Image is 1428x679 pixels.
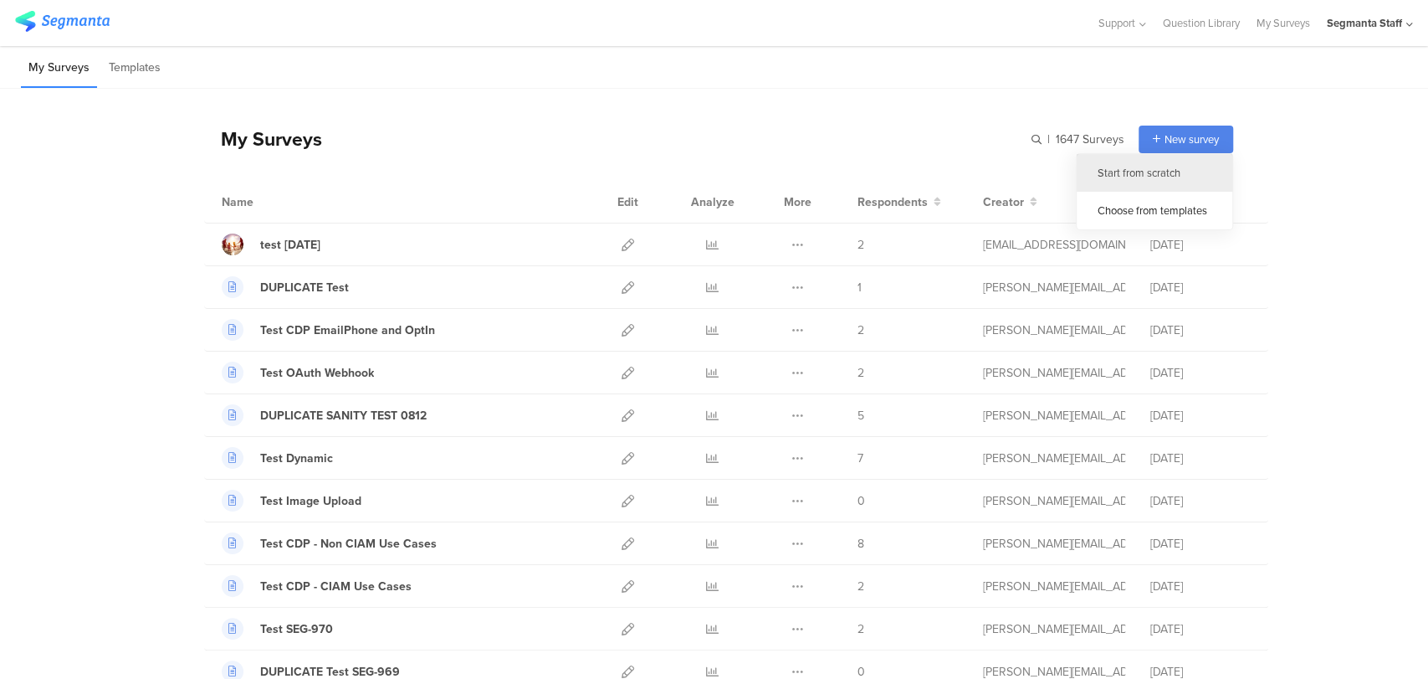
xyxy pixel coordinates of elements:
div: Test CDP - CIAM Use Cases [260,578,412,595]
div: DUPLICATE SANITY TEST 0812 [260,407,427,424]
span: 8 [857,535,864,553]
span: 1 [857,279,862,296]
button: Creator [983,193,1037,211]
span: 2 [857,620,864,638]
div: [DATE] [1150,578,1251,595]
div: Test CDP - Non CIAM Use Cases [260,535,437,553]
button: Respondents [857,193,941,211]
div: riel@segmanta.com [983,279,1125,296]
div: Edit [610,181,646,223]
span: New survey [1164,131,1219,147]
div: riel@segmanta.com [983,364,1125,382]
div: channelle@segmanta.com [983,236,1125,254]
a: Test CDP - CIAM Use Cases [222,575,412,597]
div: Test CDP EmailPhone and OptIn [260,321,435,339]
div: raymund@segmanta.com [983,492,1125,510]
div: raymund@segmanta.com [983,578,1125,595]
span: 0 [857,492,865,510]
a: test [DATE] [222,234,320,255]
div: Test Dynamic [260,450,333,467]
span: | [1045,131,1052,148]
a: Test CDP - Non CIAM Use Cases [222,532,437,554]
span: 2 [857,364,864,382]
a: Test CDP EmailPhone and OptIn [222,319,435,341]
div: raymund@segmanta.com [983,407,1125,424]
div: My Surveys [204,125,322,153]
img: segmanta logo [15,11,110,32]
div: DUPLICATE Test [260,279,349,296]
div: Choose from templates [1077,192,1232,229]
span: 1647 Surveys [1056,131,1124,148]
div: Analyze [688,181,738,223]
div: Segmanta Staff [1327,15,1402,31]
span: 5 [857,407,864,424]
span: Creator [983,193,1024,211]
div: [DATE] [1150,279,1251,296]
a: DUPLICATE SANITY TEST 0812 [222,404,427,426]
div: [DATE] [1150,620,1251,638]
div: Test Image Upload [260,492,361,510]
span: 2 [857,236,864,254]
div: Name [222,193,322,211]
span: Respondents [857,193,928,211]
div: Test OAuth Webhook [260,364,374,382]
div: [DATE] [1150,321,1251,339]
a: Test OAuth Webhook [222,362,374,383]
span: Support [1098,15,1135,31]
div: [DATE] [1150,450,1251,467]
a: DUPLICATE Test [222,276,349,298]
span: 2 [857,321,864,339]
div: riel@segmanta.com [983,321,1125,339]
div: test 9.10.25 [260,236,320,254]
span: 7 [857,450,863,467]
div: Test SEG-970 [260,620,333,638]
div: More [780,181,816,223]
div: [DATE] [1150,535,1251,553]
div: [DATE] [1150,364,1251,382]
div: [DATE] [1150,407,1251,424]
a: Test SEG-970 [222,618,333,640]
span: 2 [857,578,864,595]
div: raymund@segmanta.com [983,535,1125,553]
li: My Surveys [21,49,97,88]
div: [DATE] [1150,236,1251,254]
div: raymund@segmanta.com [983,450,1125,467]
a: Test Image Upload [222,490,361,512]
a: Test Dynamic [222,447,333,469]
div: raymund@segmanta.com [983,620,1125,638]
div: Start from scratch [1077,154,1232,192]
div: [DATE] [1150,492,1251,510]
li: Templates [101,49,168,88]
